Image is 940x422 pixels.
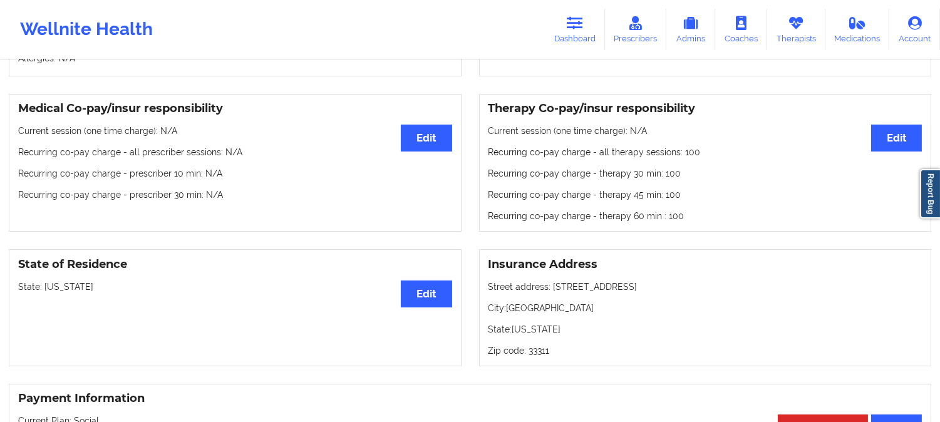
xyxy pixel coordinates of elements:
[488,146,922,158] p: Recurring co-pay charge - all therapy sessions : 100
[488,344,922,357] p: Zip code: 33311
[18,257,452,272] h3: State of Residence
[767,9,825,50] a: Therapists
[401,125,452,152] button: Edit
[825,9,890,50] a: Medications
[488,323,922,336] p: State: [US_STATE]
[18,101,452,116] h3: Medical Co-pay/insur responsibility
[889,9,940,50] a: Account
[715,9,767,50] a: Coaches
[18,188,452,201] p: Recurring co-pay charge - prescriber 30 min : N/A
[18,280,452,293] p: State: [US_STATE]
[18,167,452,180] p: Recurring co-pay charge - prescriber 10 min : N/A
[666,9,715,50] a: Admins
[401,280,452,307] button: Edit
[920,169,940,219] a: Report Bug
[545,9,605,50] a: Dashboard
[18,125,452,137] p: Current session (one time charge): N/A
[488,210,922,222] p: Recurring co-pay charge - therapy 60 min : 100
[488,101,922,116] h3: Therapy Co-pay/insur responsibility
[18,146,452,158] p: Recurring co-pay charge - all prescriber sessions : N/A
[488,302,922,314] p: City: [GEOGRAPHIC_DATA]
[488,280,922,293] p: Street address: [STREET_ADDRESS]
[488,257,922,272] h3: Insurance Address
[871,125,922,152] button: Edit
[18,391,922,406] h3: Payment Information
[488,188,922,201] p: Recurring co-pay charge - therapy 45 min : 100
[488,167,922,180] p: Recurring co-pay charge - therapy 30 min : 100
[605,9,667,50] a: Prescribers
[488,125,922,137] p: Current session (one time charge): N/A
